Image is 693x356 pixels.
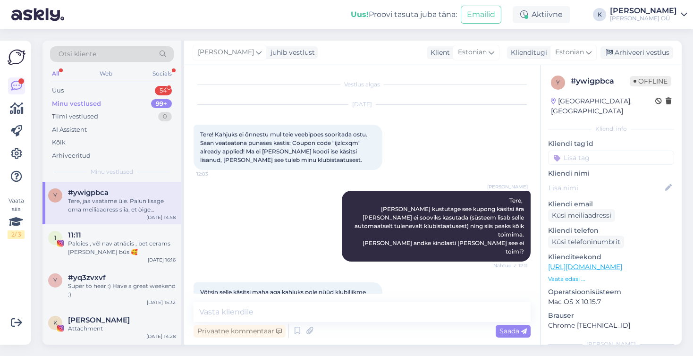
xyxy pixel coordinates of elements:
[50,68,61,80] div: All
[52,99,101,109] div: Minu vestlused
[198,47,254,58] span: [PERSON_NAME]
[68,188,109,197] span: #ywigpbca
[151,99,172,109] div: 99+
[68,316,130,324] span: Kristina Maksimenko
[53,319,58,326] span: K
[487,183,528,190] span: [PERSON_NAME]
[59,49,96,59] span: Otsi kliente
[68,197,176,214] div: Tere, jaa vaatame üle. Palun lisage oma meiliaadress siia, et õige kontoga kõik seotud saaks?
[8,48,25,66] img: Askly Logo
[147,299,176,306] div: [DATE] 15:32
[68,239,176,256] div: Paldies , vēl nav atnācis , bet cerams [PERSON_NAME] būs 🥰
[556,79,560,86] span: y
[68,231,81,239] span: 11:11
[53,192,57,199] span: y
[200,288,367,304] span: Võtsin selle käsitsi maha aga kahjuks pole nüüd klubiliikme soodustust.
[146,333,176,340] div: [DATE] 14:28
[548,252,674,262] p: Klienditeekond
[593,8,606,21] div: K
[194,325,286,338] div: Privaatne kommentaar
[548,226,674,236] p: Kliendi telefon
[200,131,369,163] span: Tere! Kahjuks ei õnnestu mul teie veebipoes sooritada ostu. Saan veateatena punases kastis: Coupo...
[52,125,87,135] div: AI Assistent
[52,86,64,95] div: Uus
[492,262,528,269] span: Nähtud ✓ 12:11
[630,76,671,86] span: Offline
[548,139,674,149] p: Kliendi tag'id
[267,48,315,58] div: juhib vestlust
[551,96,655,116] div: [GEOGRAPHIC_DATA], [GEOGRAPHIC_DATA]
[548,209,615,222] div: Küsi meiliaadressi
[548,311,674,321] p: Brauser
[610,7,677,15] div: [PERSON_NAME]
[355,197,525,255] span: Tere, [PERSON_NAME] kustutage see kupong käsitsi ära [PERSON_NAME] ei sooviks kasutada (süsteem l...
[194,100,531,109] div: [DATE]
[351,9,457,20] div: Proovi tasuta juba täna:
[548,199,674,209] p: Kliendi email
[548,263,622,271] a: [URL][DOMAIN_NAME]
[555,47,584,58] span: Estonian
[155,86,172,95] div: 54
[548,321,674,331] p: Chrome [TECHNICAL_ID]
[53,277,57,284] span: y
[54,234,56,241] span: 1
[548,169,674,178] p: Kliendi nimi
[548,340,674,348] div: [PERSON_NAME]
[194,80,531,89] div: Vestlus algas
[8,230,25,239] div: 2 / 3
[600,46,673,59] div: Arhiveeri vestlus
[52,112,98,121] div: Tiimi vestlused
[548,236,624,248] div: Küsi telefoninumbrit
[148,256,176,263] div: [DATE] 16:16
[8,196,25,239] div: Vaata siia
[158,112,172,121] div: 0
[548,275,674,283] p: Vaata edasi ...
[68,282,176,299] div: Super to hear :) Have a great weekend :)
[507,48,547,58] div: Klienditugi
[499,327,527,335] span: Saada
[610,7,687,22] a: [PERSON_NAME][PERSON_NAME] OÜ
[52,151,91,161] div: Arhiveeritud
[68,273,106,282] span: #yq3zvxvf
[52,138,66,147] div: Kõik
[91,168,133,176] span: Minu vestlused
[351,10,369,19] b: Uus!
[610,15,677,22] div: [PERSON_NAME] OÜ
[98,68,114,80] div: Web
[196,170,232,178] span: 12:03
[146,214,176,221] div: [DATE] 14:58
[461,6,501,24] button: Emailid
[548,287,674,297] p: Operatsioonisüsteem
[548,297,674,307] p: Mac OS X 10.15.7
[571,76,630,87] div: # ywigpbca
[513,6,570,23] div: Aktiivne
[151,68,174,80] div: Socials
[548,125,674,133] div: Kliendi info
[68,324,176,333] div: Attachment
[427,48,450,58] div: Klient
[549,183,663,193] input: Lisa nimi
[548,151,674,165] input: Lisa tag
[458,47,487,58] span: Estonian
